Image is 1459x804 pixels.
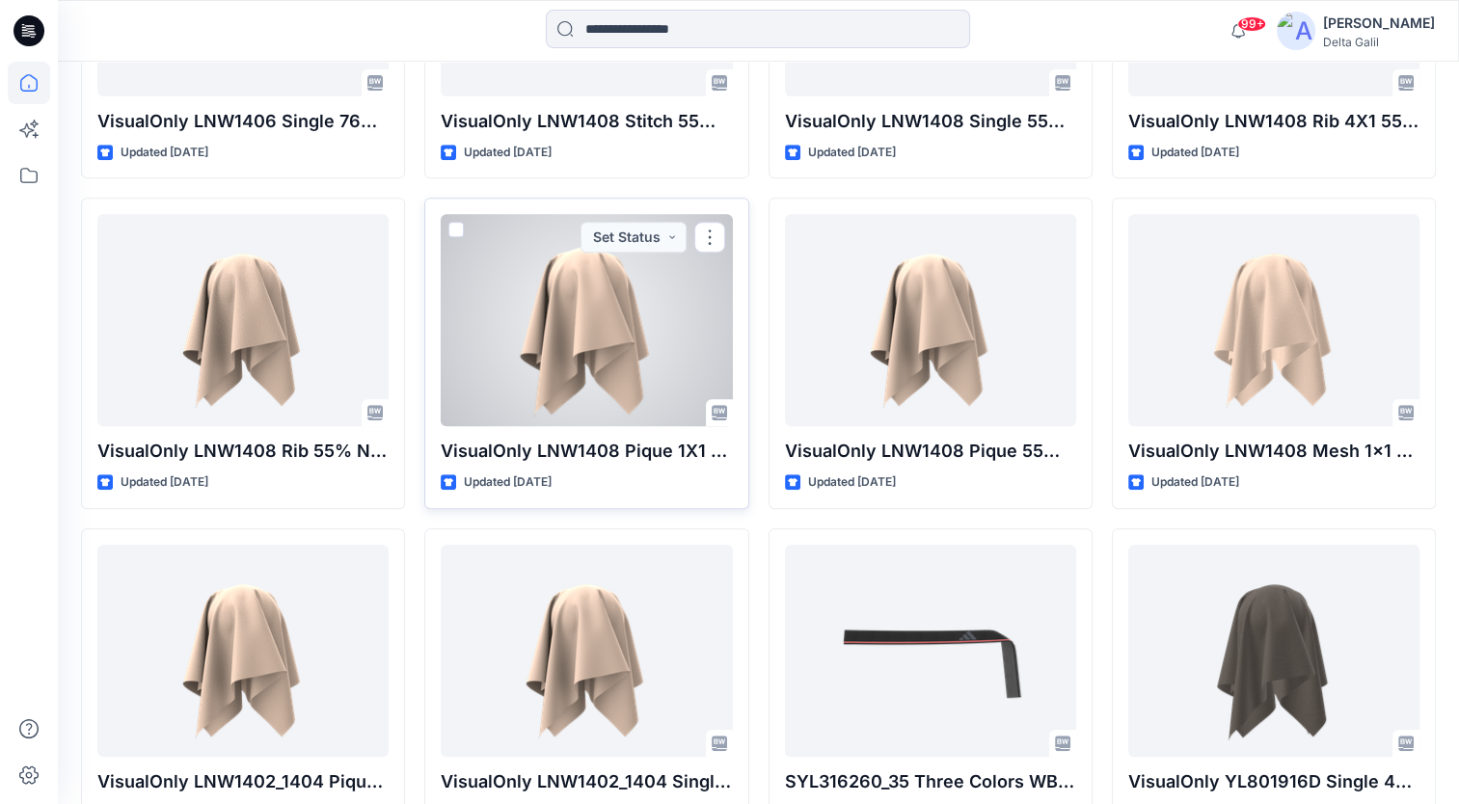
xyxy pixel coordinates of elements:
[1128,768,1419,795] p: VisualOnly YL801916D Single 45% Acryl 34% Recycled Polyester 11% Bamboo 10% Elastane 140g
[441,438,732,465] p: VisualOnly LNW1408 Pique 1X1 55% Nylon 45% Elastane
[441,108,732,135] p: VisualOnly LNW1408 Stitch 55% Nylon 45% Elastane
[1237,16,1266,32] span: 99+
[97,108,389,135] p: VisualOnly LNW1406 Single 76% Polyamide 24% Elastane
[1128,438,1419,465] p: VisualOnly LNW1408 Mesh 1x1 55% Nylon 45% Elastane
[808,472,896,493] p: Updated [DATE]
[808,143,896,163] p: Updated [DATE]
[785,108,1076,135] p: VisualOnly LNW1408 Single 55% Nylon 45% Elastane
[1128,214,1419,426] a: VisualOnly LNW1408 Mesh 1x1 55% Nylon 45% Elastane
[441,214,732,426] a: VisualOnly LNW1408 Pique 1X1 55% Nylon 45% Elastane
[1277,12,1315,50] img: avatar
[464,472,552,493] p: Updated [DATE]
[97,214,389,426] a: VisualOnly LNW1408 Rib 55% Nylon 45% Elastane
[464,143,552,163] p: Updated [DATE]
[1323,12,1435,35] div: [PERSON_NAME]
[97,545,389,757] a: VisualOnly LNW1402_1404 Pique 81% Nylon 19% Elastane
[1128,545,1419,757] a: VisualOnly YL801916D Single 45% Acryl 34% Recycled Polyester 11% Bamboo 10% Elastane 140g
[1151,472,1239,493] p: Updated [DATE]
[785,214,1076,426] a: VisualOnly LNW1408 Pique 55% Nylon 45% Elastane
[1128,108,1419,135] p: VisualOnly LNW1408 Rib 4X1 55% Nylon 45% Elastane
[785,545,1076,757] a: SYL316260_35 Three Colors WB 90% Polyester 10% Spandex 438g
[441,545,732,757] a: VisualOnly LNW1402_1404 Single 81% Nylon 19% Elastane
[97,438,389,465] p: VisualOnly LNW1408 Rib 55% Nylon 45% Elastane
[97,768,389,795] p: VisualOnly LNW1402_1404 Pique 81% Nylon 19% Elastane
[441,768,732,795] p: VisualOnly LNW1402_1404 Single 81% Nylon 19% Elastane
[1323,35,1435,49] div: Delta Galil
[121,472,208,493] p: Updated [DATE]
[1151,143,1239,163] p: Updated [DATE]
[785,438,1076,465] p: VisualOnly LNW1408 Pique 55% Nylon 45% Elastane
[121,143,208,163] p: Updated [DATE]
[785,768,1076,795] p: SYL316260_35 Three Colors WB 90% Polyester 10% Spandex 438g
